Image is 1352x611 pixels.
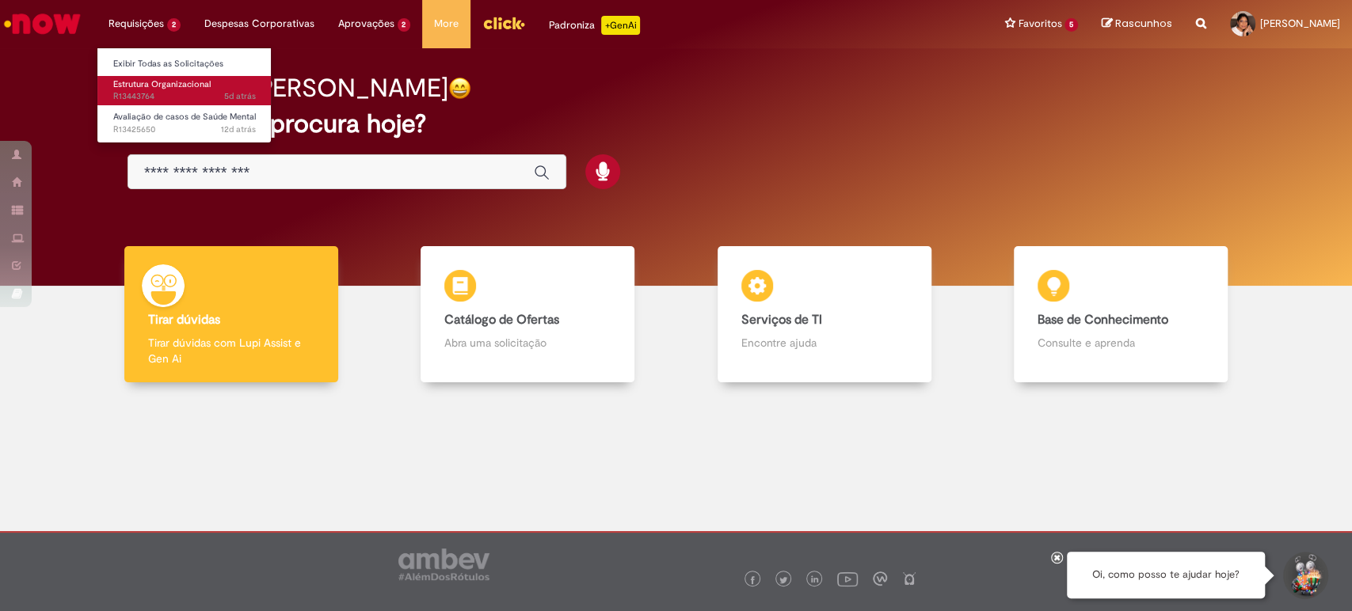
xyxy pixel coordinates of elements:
[97,47,272,143] ul: Requisições
[448,77,471,100] img: happy-face.png
[1018,16,1061,32] span: Favoritos
[167,18,181,32] span: 2
[482,11,525,35] img: click_logo_yellow_360x200.png
[221,123,256,135] time: 18/08/2025 16:00:07
[398,18,411,32] span: 2
[741,335,908,351] p: Encontre ajuda
[601,16,640,35] p: +GenAi
[811,575,819,585] img: logo_footer_linkedin.png
[128,74,448,102] h2: Boa tarde, [PERSON_NAME]
[779,576,787,584] img: logo_footer_twitter.png
[113,123,256,136] span: R13425650
[221,123,256,135] span: 12d atrás
[973,246,1269,383] a: Base de Conhecimento Consulte e aprenda
[1260,17,1340,30] span: [PERSON_NAME]
[128,110,1224,138] h2: O que você procura hoje?
[109,16,164,32] span: Requisições
[204,16,314,32] span: Despesas Corporativas
[148,335,314,366] p: Tirar dúvidas com Lupi Assist e Gen Ai
[97,76,272,105] a: Aberto R13443764 : Estrutura Organizacional
[1064,18,1078,32] span: 5
[398,548,489,580] img: logo_footer_ambev_rotulo_gray.png
[1115,16,1172,31] span: Rascunhos
[1102,17,1172,32] a: Rascunhos
[1067,552,1265,598] div: Oi, como posso te ajudar hoje?
[2,8,83,40] img: ServiceNow
[83,246,379,383] a: Tirar dúvidas Tirar dúvidas com Lupi Assist e Gen Ai
[1038,312,1168,328] b: Base de Conhecimento
[902,571,916,586] img: logo_footer_naosei.png
[1038,335,1204,351] p: Consulte e aprenda
[148,312,220,328] b: Tirar dúvidas
[444,312,559,328] b: Catálogo de Ofertas
[741,312,822,328] b: Serviços de TI
[444,335,611,351] p: Abra uma solicitação
[97,108,272,138] a: Aberto R13425650 : Avaliação de casos de Saúde Mental
[113,90,256,103] span: R13443764
[113,78,211,90] span: Estrutura Organizacional
[338,16,394,32] span: Aprovações
[434,16,459,32] span: More
[549,16,640,35] div: Padroniza
[1281,552,1328,599] button: Iniciar Conversa de Suporte
[873,571,887,586] img: logo_footer_workplace.png
[676,246,973,383] a: Serviços de TI Encontre ajuda
[748,576,756,584] img: logo_footer_facebook.png
[97,55,272,73] a: Exibir Todas as Solicitações
[224,90,256,102] span: 5d atrás
[224,90,256,102] time: 25/08/2025 11:29:04
[113,111,256,123] span: Avaliação de casos de Saúde Mental
[837,568,858,589] img: logo_footer_youtube.png
[379,246,676,383] a: Catálogo de Ofertas Abra uma solicitação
